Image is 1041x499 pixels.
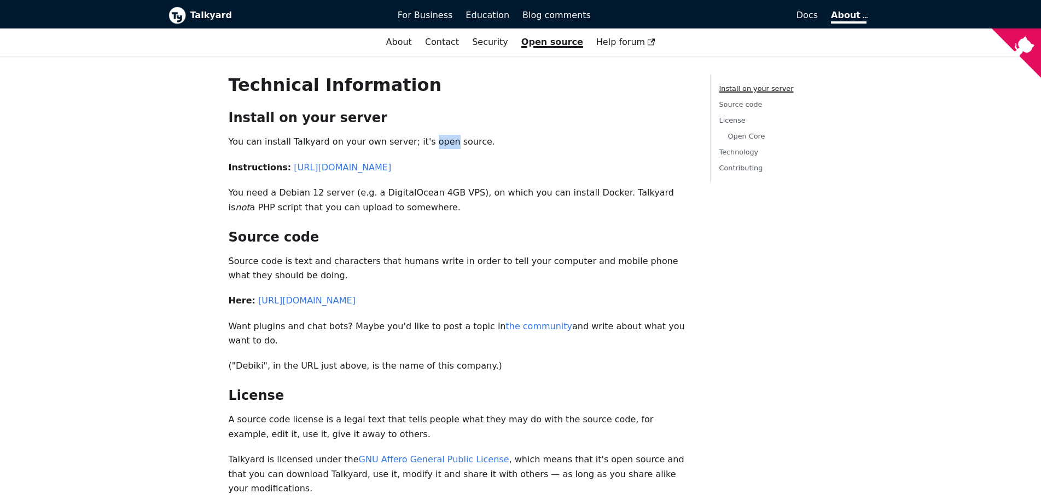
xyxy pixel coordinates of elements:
h2: Install on your server [229,110,693,126]
strong: Here: [229,295,255,306]
p: Source code is text and characters that humans write in order to tell your computer and mobile ph... [229,254,693,283]
a: Blog comments [516,6,597,25]
span: Blog comments [522,10,591,20]
h2: Source code [229,229,693,245]
h2: License [229,387,693,404]
a: GNU Affero General Public License [359,454,509,464]
span: For Business [398,10,453,20]
a: About [380,33,418,51]
a: Source code [719,100,763,108]
b: Talkyard [190,8,382,22]
a: Install on your server [719,84,794,93]
span: Education [466,10,509,20]
a: License [719,116,746,124]
a: [URL][DOMAIN_NAME] [294,162,391,173]
p: You can install Talkyard on your own server; it's open source. [229,135,693,149]
span: Help forum [596,37,655,47]
p: Want plugins and chat bots? Maybe you'd like to post a topic in and write about what you want to do. [229,319,693,348]
a: Open source [515,33,590,51]
h1: Technical Information [229,74,693,96]
p: You need a Debian 12 server (e.g. a DigitalOcean 4GB VPS), on which you can install Docker. Talky... [229,186,693,215]
a: Technology [719,148,759,156]
a: Contact [418,33,466,51]
strong: Instructions: [229,162,292,173]
a: Open Core [728,132,765,140]
a: Contributing [719,164,763,172]
p: Talkyard is licensed under the , which means that it's open source and that you can download Talk... [229,452,693,496]
a: Help forum [590,33,662,51]
a: For Business [391,6,460,25]
a: About [831,10,866,24]
img: Talkyard logo [168,7,186,24]
a: Education [459,6,516,25]
span: Docs [796,10,818,20]
em: not [235,202,249,213]
a: Security [466,33,515,51]
a: Docs [597,6,824,25]
a: the community [505,321,572,331]
a: [URL][DOMAIN_NAME] [258,295,356,306]
p: ("Debiki", in the URL just above, is the name of this company.) [229,359,693,373]
a: Talkyard logoTalkyard [168,7,382,24]
p: A source code license is a legal text that tells people what they may do with the source code, fo... [229,412,693,441]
